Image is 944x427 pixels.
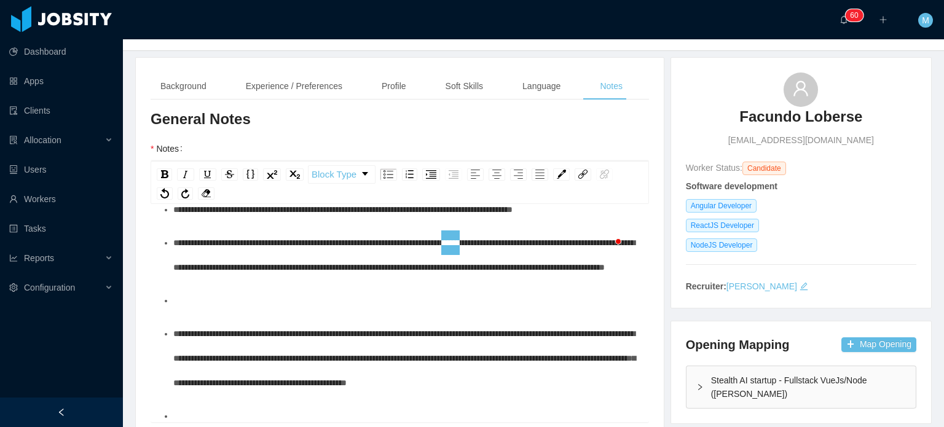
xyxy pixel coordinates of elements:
div: Background [151,72,216,100]
div: rdw-inline-control [154,165,306,184]
label: Notes [151,144,187,154]
div: Language [513,72,570,100]
div: Soft Skills [436,72,493,100]
a: icon: profileTasks [9,216,113,241]
h4: Opening Mapping [686,336,790,353]
div: rdw-link-control [572,165,615,184]
div: Indent [422,168,440,181]
span: Block Type [312,162,356,187]
div: Outdent [445,168,462,181]
a: icon: robotUsers [9,157,113,182]
div: Subscript [286,168,304,181]
div: icon: rightStealth AI startup - Fullstack VueJs/Node ([PERSON_NAME]) [686,366,916,408]
i: icon: edit [800,282,808,291]
span: Configuration [24,283,75,292]
div: Superscript [263,168,281,181]
a: icon: pie-chartDashboard [9,39,113,64]
div: Strikethrough [221,168,238,181]
div: rdw-toolbar [151,161,649,204]
div: rdw-history-control [154,187,195,200]
div: Monospace [243,168,258,181]
div: Experience / Preferences [236,72,352,100]
div: rdw-color-picker [551,165,572,184]
span: Allocation [24,135,61,145]
div: rdw-block-control [306,165,377,184]
i: icon: bell [840,15,848,24]
span: NodeJS Developer [686,238,758,252]
div: Center [489,168,505,181]
span: M [922,13,929,28]
div: Justify [532,168,548,181]
div: rdw-wrapper [151,161,649,422]
div: Remove [198,187,214,200]
a: Facundo Loberse [739,107,862,134]
div: Italic [177,168,194,181]
button: icon: plusMap Opening [841,337,916,352]
p: 6 [850,9,854,22]
div: Right [510,168,527,181]
i: icon: right [696,383,704,391]
i: icon: setting [9,283,18,292]
sup: 60 [845,9,863,22]
a: icon: auditClients [9,98,113,123]
div: Left [467,168,484,181]
strong: Software development [686,181,777,191]
p: 0 [854,9,859,22]
i: icon: plus [879,15,887,24]
i: icon: solution [9,136,18,144]
div: To enrich screen reader interactions, please activate Accessibility in Grammarly extension settings [160,40,640,255]
i: icon: user [792,80,809,97]
div: Underline [199,168,216,181]
a: icon: appstoreApps [9,69,113,93]
span: [EMAIL_ADDRESS][DOMAIN_NAME] [728,134,874,147]
strong: Recruiter: [686,281,726,291]
span: ReactJS Developer [686,219,759,232]
span: Candidate [742,162,786,175]
div: Unlink [596,168,613,181]
div: rdw-textalign-control [465,165,551,184]
div: Undo [157,187,173,200]
div: Notes [590,72,632,100]
span: Angular Developer [686,199,757,213]
h3: General Notes [151,109,649,129]
div: Unordered [380,168,397,181]
div: rdw-list-control [377,165,465,184]
h3: Facundo Loberse [739,107,862,127]
div: rdw-remove-control [195,187,217,200]
i: icon: line-chart [9,254,18,262]
div: Profile [372,72,416,100]
div: Bold [157,168,172,181]
div: Redo [178,187,193,200]
div: Link [575,168,591,181]
a: [PERSON_NAME] [726,281,797,291]
div: rdw-dropdown [308,165,376,184]
span: Reports [24,253,54,263]
a: icon: userWorkers [9,187,113,211]
span: Worker Status: [686,163,742,173]
a: Block Type [309,166,375,183]
div: Ordered [402,168,417,181]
